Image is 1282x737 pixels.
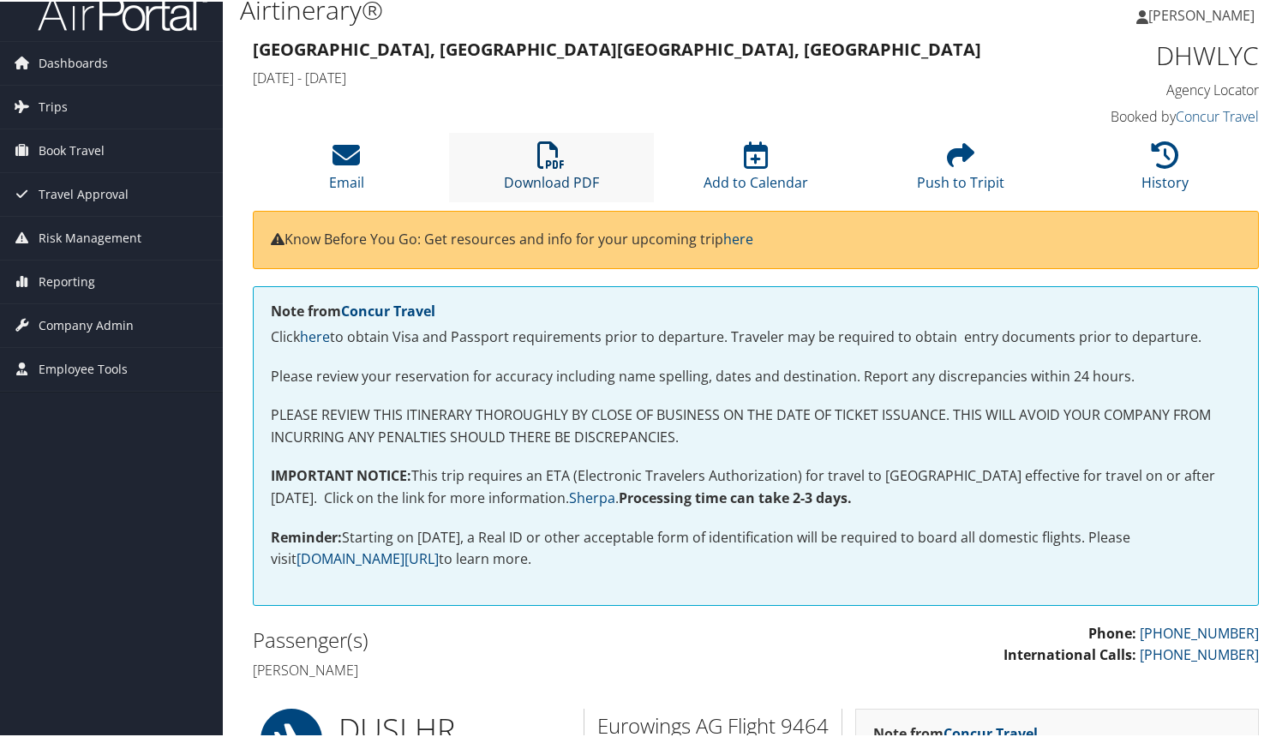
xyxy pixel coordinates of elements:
[297,548,439,566] a: [DOMAIN_NAME][URL]
[39,303,134,345] span: Company Admin
[271,464,411,483] strong: IMPORTANT NOTICE:
[300,326,330,345] a: here
[704,149,808,190] a: Add to Calendar
[271,525,1241,569] p: Starting on [DATE], a Real ID or other acceptable form of identification will be required to boar...
[253,659,743,678] h4: [PERSON_NAME]
[253,36,981,59] strong: [GEOGRAPHIC_DATA], [GEOGRAPHIC_DATA] [GEOGRAPHIC_DATA], [GEOGRAPHIC_DATA]
[39,171,129,214] span: Travel Approval
[1027,36,1259,72] h1: DHWLYC
[1140,622,1259,641] a: [PHONE_NUMBER]
[1176,105,1259,124] a: Concur Travel
[253,67,1001,86] h4: [DATE] - [DATE]
[1003,644,1136,662] strong: International Calls:
[329,149,364,190] a: Email
[341,300,435,319] a: Concur Travel
[39,128,105,171] span: Book Travel
[271,526,342,545] strong: Reminder:
[504,149,599,190] a: Download PDF
[723,228,753,247] a: here
[271,464,1241,507] p: This trip requires an ETA (Electronic Travelers Authorization) for travel to [GEOGRAPHIC_DATA] ef...
[917,149,1004,190] a: Push to Tripit
[39,215,141,258] span: Risk Management
[271,364,1241,386] p: Please review your reservation for accuracy including name spelling, dates and destination. Repor...
[271,227,1241,249] p: Know Before You Go: Get resources and info for your upcoming trip
[569,487,615,506] a: Sherpa
[271,300,435,319] strong: Note from
[1141,149,1189,190] a: History
[39,259,95,302] span: Reporting
[271,325,1241,347] p: Click to obtain Visa and Passport requirements prior to departure. Traveler may be required to ob...
[1148,4,1255,23] span: [PERSON_NAME]
[39,40,108,83] span: Dashboards
[253,624,743,653] h2: Passenger(s)
[39,346,128,389] span: Employee Tools
[619,487,852,506] strong: Processing time can take 2-3 days.
[39,84,68,127] span: Trips
[1027,105,1259,124] h4: Booked by
[1140,644,1259,662] a: [PHONE_NUMBER]
[1027,79,1259,98] h4: Agency Locator
[1088,622,1136,641] strong: Phone:
[271,403,1241,446] p: PLEASE REVIEW THIS ITINERARY THOROUGHLY BY CLOSE OF BUSINESS ON THE DATE OF TICKET ISSUANCE. THIS...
